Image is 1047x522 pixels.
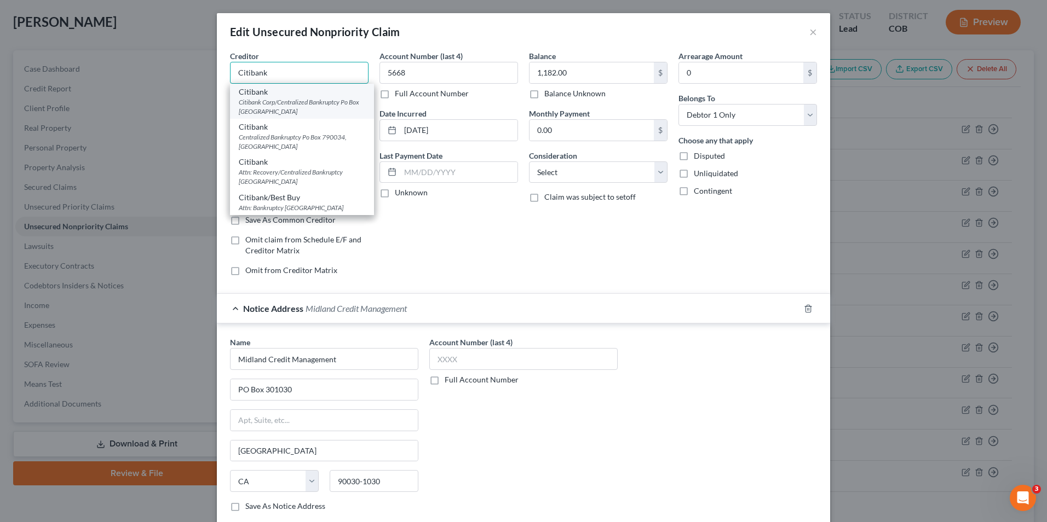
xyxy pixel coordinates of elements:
div: $ [654,62,667,83]
div: Attn: Recovery/Centralized Bankruptcy [GEOGRAPHIC_DATA] [239,167,365,186]
div: Citibank Corp/Centralized Bankruptcy Po Box [GEOGRAPHIC_DATA] [239,97,365,116]
label: Balance Unknown [544,88,606,99]
div: $ [803,62,816,83]
input: 0.00 [679,62,803,83]
label: Unknown [395,187,428,198]
input: Search creditor by name... [230,62,369,84]
label: Choose any that apply [678,135,753,146]
span: Omit from Creditor Matrix [245,265,337,275]
span: Midland Credit Management [306,303,407,314]
label: Account Number (last 4) [379,50,463,62]
div: Citibank [239,156,365,167]
input: Apt, Suite, etc... [231,410,418,431]
div: Edit Unsecured Nonpriority Claim [230,24,400,39]
input: Enter city... [231,440,418,461]
span: Disputed [694,151,725,160]
iframe: Intercom live chat [1010,485,1036,511]
span: Contingent [694,186,732,195]
label: Full Account Number [395,88,469,99]
label: Account Number (last 4) [429,337,513,348]
label: Consideration [529,150,577,161]
input: 0.00 [530,120,654,141]
label: Monthly Payment [529,108,590,119]
div: $ [654,120,667,141]
label: Full Account Number [445,374,519,385]
div: Citibank/Best Buy [239,192,365,203]
input: MM/DD/YYYY [400,120,517,141]
button: × [809,25,817,38]
input: MM/DD/YYYY [400,162,517,183]
span: 3 [1032,485,1041,494]
div: Attn: Bankruptcy [GEOGRAPHIC_DATA] [239,203,365,212]
input: 0.00 [530,62,654,83]
div: Citibank [239,86,365,97]
input: XXXX [429,348,618,370]
input: Enter zip.. [330,470,418,492]
input: XXXX [379,62,518,84]
label: Balance [529,50,556,62]
span: Notice Address [243,303,303,314]
input: Search by name... [230,348,418,370]
div: Centralized Bankruptcy Po Box 790034, [GEOGRAPHIC_DATA] [239,132,365,151]
label: Save As Common Creditor [245,214,336,225]
div: Citibank [239,121,365,132]
label: Save As Notice Address [245,501,325,512]
label: Date Incurred [379,108,427,119]
span: Creditor [230,51,259,61]
label: Last Payment Date [379,150,442,161]
span: Omit claim from Schedule E/F and Creditor Matrix [245,235,361,255]
span: Unliquidated [694,169,738,178]
span: Name [230,338,250,347]
span: Belongs To [678,94,715,103]
label: Arrearage Amount [678,50,743,62]
input: Enter address... [231,379,418,400]
span: Claim was subject to setoff [544,192,636,201]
